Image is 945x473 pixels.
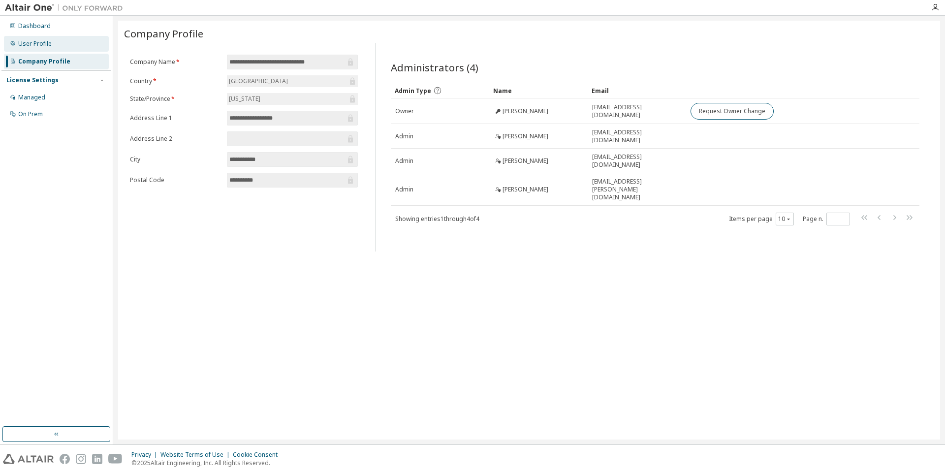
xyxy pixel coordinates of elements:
label: City [130,156,221,163]
div: Company Profile [18,58,70,65]
div: Name [493,83,584,98]
span: Owner [395,107,414,115]
label: State/Province [130,95,221,103]
span: Admin Type [395,87,431,95]
span: Items per page [729,213,794,225]
span: Admin [395,132,413,140]
label: Postal Code [130,176,221,184]
div: [US_STATE] [227,94,262,104]
label: Company Name [130,58,221,66]
span: Showing entries 1 through 4 of 4 [395,215,479,223]
span: Page n. [803,213,850,225]
div: License Settings [6,76,59,84]
span: Admin [395,157,413,165]
span: [PERSON_NAME] [503,157,548,165]
button: 10 [778,215,791,223]
div: On Prem [18,110,43,118]
label: Country [130,77,221,85]
div: Managed [18,94,45,101]
div: Dashboard [18,22,51,30]
div: [GEOGRAPHIC_DATA] [227,75,358,87]
div: [US_STATE] [227,93,358,105]
div: User Profile [18,40,52,48]
span: Administrators (4) [391,61,478,74]
img: altair_logo.svg [3,454,54,464]
div: Website Terms of Use [160,451,233,459]
div: Email [592,83,682,98]
span: Company Profile [124,27,203,40]
span: [PERSON_NAME] [503,132,548,140]
img: facebook.svg [60,454,70,464]
img: linkedin.svg [92,454,102,464]
span: [PERSON_NAME] [503,186,548,193]
img: instagram.svg [76,454,86,464]
img: Altair One [5,3,128,13]
img: youtube.svg [108,454,123,464]
span: [PERSON_NAME] [503,107,548,115]
div: Privacy [131,451,160,459]
button: Request Owner Change [691,103,774,120]
div: Cookie Consent [233,451,283,459]
label: Address Line 2 [130,135,221,143]
span: [EMAIL_ADDRESS][DOMAIN_NAME] [592,128,682,144]
span: Admin [395,186,413,193]
div: [GEOGRAPHIC_DATA] [227,76,289,87]
p: © 2025 Altair Engineering, Inc. All Rights Reserved. [131,459,283,467]
span: [EMAIL_ADDRESS][PERSON_NAME][DOMAIN_NAME] [592,178,682,201]
span: [EMAIL_ADDRESS][DOMAIN_NAME] [592,103,682,119]
label: Address Line 1 [130,114,221,122]
span: [EMAIL_ADDRESS][DOMAIN_NAME] [592,153,682,169]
